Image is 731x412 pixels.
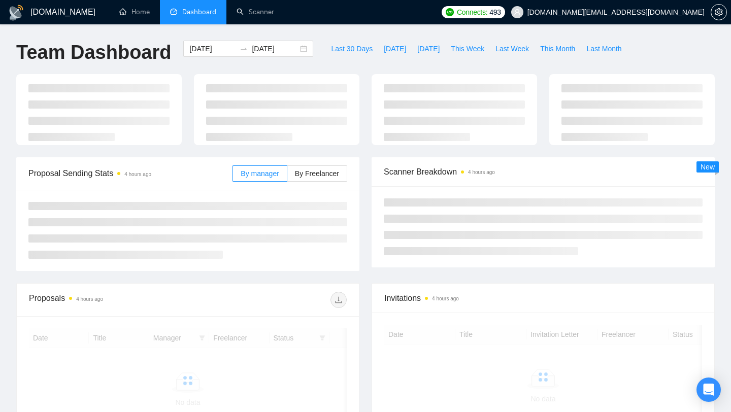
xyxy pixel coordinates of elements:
[417,43,440,54] span: [DATE]
[701,163,715,171] span: New
[8,5,24,21] img: logo
[384,292,702,304] span: Invitations
[124,171,151,177] time: 4 hours ago
[445,41,490,57] button: This Week
[540,43,575,54] span: This Month
[586,43,621,54] span: Last Month
[489,7,501,18] span: 493
[76,296,103,302] time: 4 hours ago
[581,41,627,57] button: Last Month
[711,4,727,20] button: setting
[182,8,216,16] span: Dashboard
[295,169,339,178] span: By Freelancer
[451,43,484,54] span: This Week
[457,7,487,18] span: Connects:
[16,41,171,64] h1: Team Dashboard
[711,8,726,16] span: setting
[535,41,581,57] button: This Month
[325,41,378,57] button: Last 30 Days
[711,8,727,16] a: setting
[189,43,236,54] input: Start date
[696,377,721,402] div: Open Intercom Messenger
[252,43,298,54] input: End date
[119,8,150,16] a: homeHome
[28,167,232,180] span: Proposal Sending Stats
[468,169,495,175] time: 4 hours ago
[514,9,521,16] span: user
[495,43,529,54] span: Last Week
[384,165,703,178] span: Scanner Breakdown
[446,8,454,16] img: upwork-logo.png
[331,43,373,54] span: Last 30 Days
[384,43,406,54] span: [DATE]
[378,41,412,57] button: [DATE]
[240,45,248,53] span: to
[29,292,188,308] div: Proposals
[240,45,248,53] span: swap-right
[170,8,177,15] span: dashboard
[237,8,274,16] a: searchScanner
[432,296,459,301] time: 4 hours ago
[490,41,535,57] button: Last Week
[412,41,445,57] button: [DATE]
[241,169,279,178] span: By manager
